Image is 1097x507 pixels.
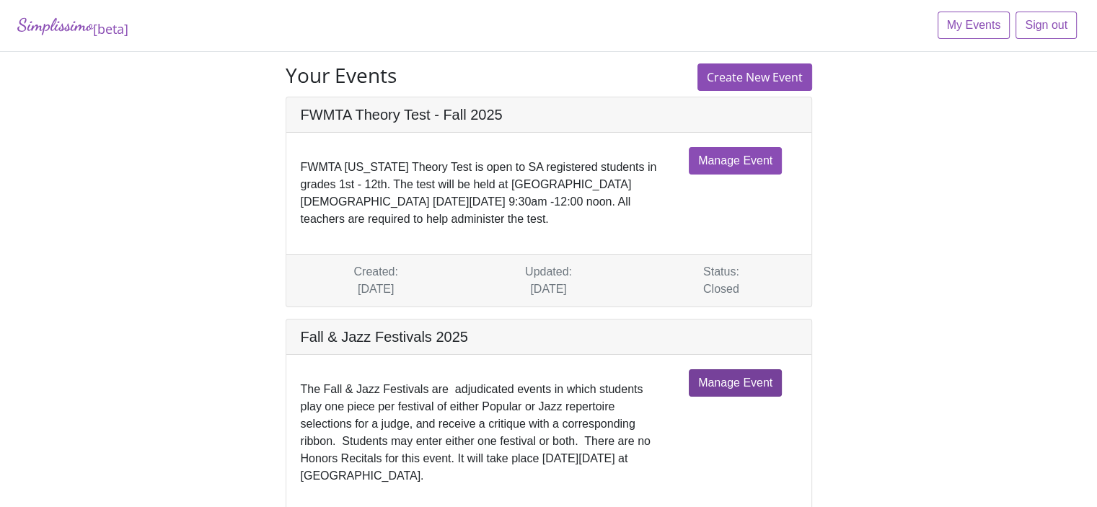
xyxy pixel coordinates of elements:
sub: [beta] [93,20,128,38]
a: Sign out [1016,12,1077,39]
div: Status: Closed [635,263,807,298]
h3: Your Events [286,63,538,88]
a: Create New Event [697,63,812,91]
a: Simplissimo[beta] [17,12,128,40]
h5: FWMTA Theory Test - Fall 2025 [286,97,811,133]
a: My Events [938,12,1010,39]
h5: Fall & Jazz Festivals 2025 [286,319,811,355]
div: The Fall & Jazz Festivals are adjudicated events in which students play one piece per festival of... [301,381,668,485]
a: Manage Event [689,369,782,397]
div: FWMTA [US_STATE] Theory Test is open to SA registered students in grades 1st - 12th. The test wil... [301,159,668,228]
div: Created: [DATE] [290,263,462,298]
div: Updated: [DATE] [462,263,635,298]
a: Manage Event [689,147,782,175]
